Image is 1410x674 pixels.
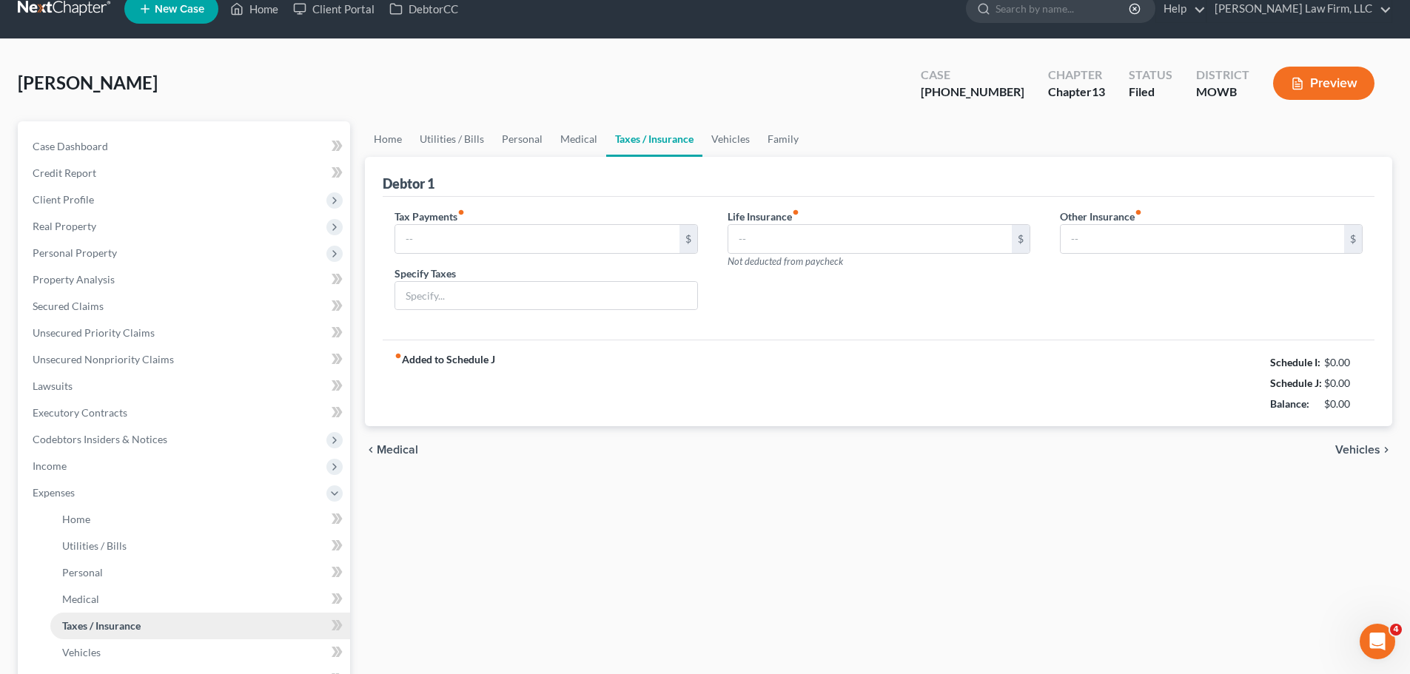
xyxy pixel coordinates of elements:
span: Home [62,513,90,525]
span: New Case [155,4,204,15]
a: Home [50,506,350,533]
input: -- [395,225,679,253]
input: -- [1061,225,1344,253]
i: fiber_manual_record [792,209,799,216]
div: MOWB [1196,84,1249,101]
span: Personal [62,566,103,579]
iframe: Intercom live chat [1360,624,1395,659]
button: Preview [1273,67,1374,100]
div: $ [1344,225,1362,253]
span: Medical [377,444,418,456]
a: Personal [493,121,551,157]
a: Family [759,121,808,157]
i: fiber_manual_record [1135,209,1142,216]
span: Vehicles [62,646,101,658]
span: Real Property [33,220,96,232]
label: Other Insurance [1060,209,1142,224]
span: Unsecured Priority Claims [33,326,155,339]
span: Lawsuits [33,380,73,392]
span: Not deducted from paycheck [728,255,843,267]
span: Expenses [33,486,75,499]
div: Case [921,67,1024,84]
strong: Schedule I: [1270,356,1320,368]
a: Home [365,121,411,157]
span: Property Analysis [33,273,115,286]
div: $0.00 [1324,376,1363,391]
span: Taxes / Insurance [62,619,141,632]
span: Client Profile [33,193,94,206]
span: [PERSON_NAME] [18,72,158,93]
span: Secured Claims [33,300,104,312]
a: Medical [551,121,606,157]
span: Personal Property [33,246,117,259]
a: Property Analysis [21,266,350,293]
a: Lawsuits [21,373,350,400]
button: chevron_left Medical [365,444,418,456]
a: Vehicles [50,639,350,666]
input: Specify... [395,282,696,310]
span: 13 [1092,84,1105,98]
div: $0.00 [1324,355,1363,370]
input: -- [728,225,1012,253]
span: Medical [62,593,99,605]
div: District [1196,67,1249,84]
i: chevron_right [1380,444,1392,456]
strong: Added to Schedule J [395,352,495,414]
a: Utilities / Bills [50,533,350,559]
i: fiber_manual_record [457,209,465,216]
div: Filed [1129,84,1172,101]
span: 4 [1390,624,1402,636]
a: Medical [50,586,350,613]
strong: Balance: [1270,397,1309,410]
span: Case Dashboard [33,140,108,152]
a: Unsecured Nonpriority Claims [21,346,350,373]
i: fiber_manual_record [395,352,402,360]
a: Case Dashboard [21,133,350,160]
a: Secured Claims [21,293,350,320]
a: Unsecured Priority Claims [21,320,350,346]
span: Utilities / Bills [62,539,127,552]
span: Credit Report [33,166,96,179]
div: Debtor 1 [383,175,434,192]
span: Codebtors Insiders & Notices [33,433,167,445]
a: Credit Report [21,160,350,186]
div: $ [679,225,697,253]
span: Vehicles [1335,444,1380,456]
div: [PHONE_NUMBER] [921,84,1024,101]
div: $0.00 [1324,397,1363,411]
a: Personal [50,559,350,586]
a: Utilities / Bills [411,121,493,157]
div: Status [1129,67,1172,84]
span: Unsecured Nonpriority Claims [33,353,174,365]
button: Vehicles chevron_right [1335,444,1392,456]
a: Taxes / Insurance [50,613,350,639]
label: Tax Payments [395,209,465,224]
div: Chapter [1048,84,1105,101]
div: $ [1012,225,1030,253]
a: Vehicles [702,121,759,157]
a: Executory Contracts [21,400,350,426]
div: Chapter [1048,67,1105,84]
span: Executory Contracts [33,406,127,419]
a: Taxes / Insurance [606,121,702,157]
strong: Schedule J: [1270,377,1322,389]
span: Income [33,459,67,472]
label: Life Insurance [728,209,799,224]
label: Specify Taxes [395,266,456,281]
i: chevron_left [365,444,377,456]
